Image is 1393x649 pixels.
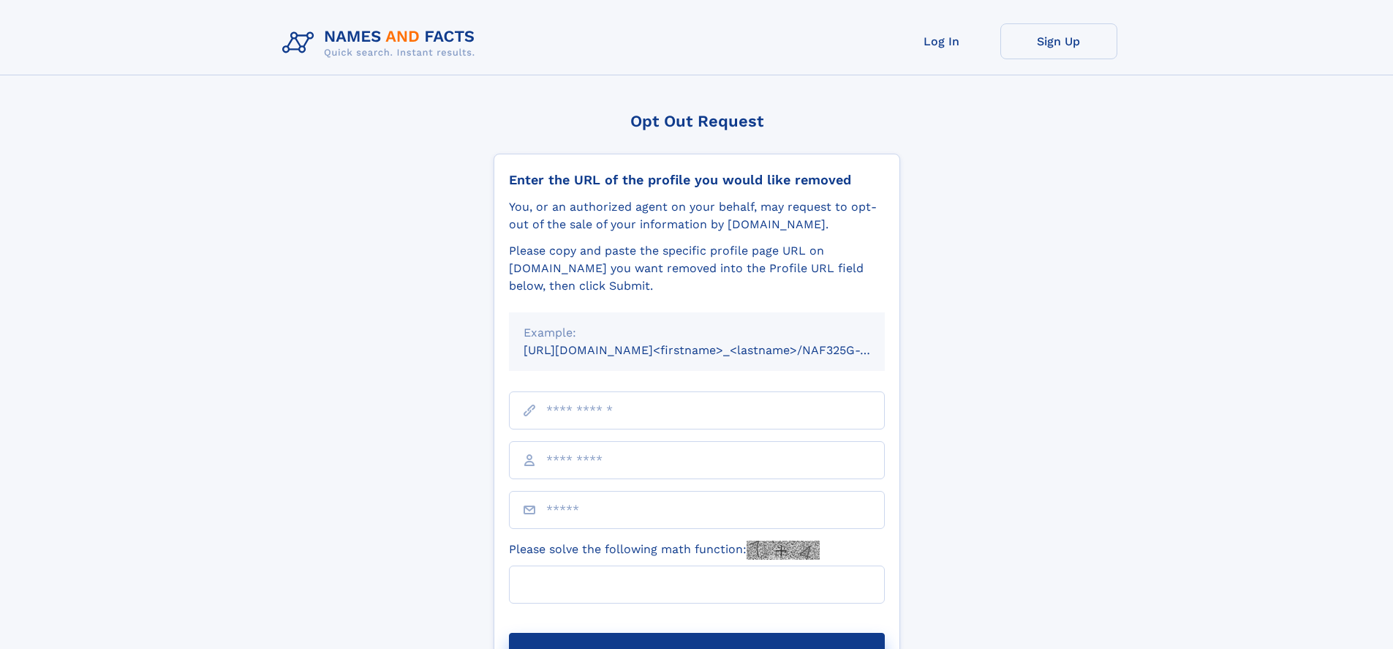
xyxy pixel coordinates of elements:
[524,324,870,342] div: Example:
[276,23,487,63] img: Logo Names and Facts
[509,242,885,295] div: Please copy and paste the specific profile page URL on [DOMAIN_NAME] you want removed into the Pr...
[524,343,913,357] small: [URL][DOMAIN_NAME]<firstname>_<lastname>/NAF325G-xxxxxxxx
[883,23,1000,59] a: Log In
[494,112,900,130] div: Opt Out Request
[1000,23,1117,59] a: Sign Up
[509,198,885,233] div: You, or an authorized agent on your behalf, may request to opt-out of the sale of your informatio...
[509,541,820,560] label: Please solve the following math function:
[509,172,885,188] div: Enter the URL of the profile you would like removed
